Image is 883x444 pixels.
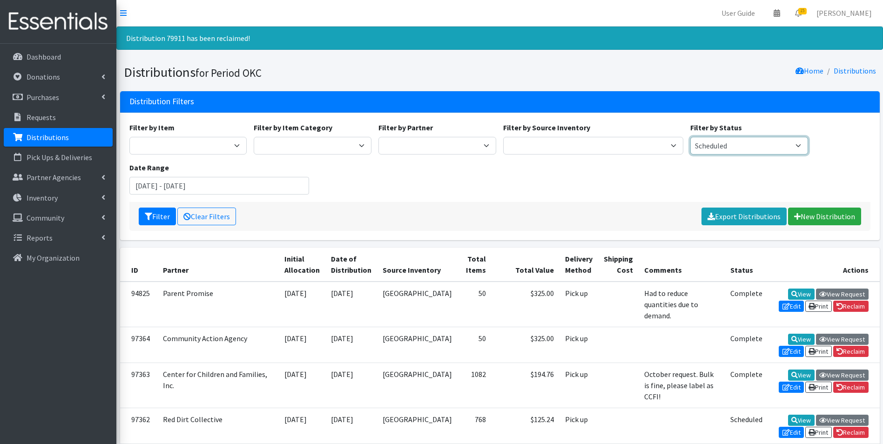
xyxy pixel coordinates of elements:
th: Status [725,248,768,282]
td: [GEOGRAPHIC_DATA] [377,408,458,444]
a: Print [805,427,832,438]
a: View [788,334,815,345]
td: [DATE] [325,282,377,327]
th: Delivery Method [559,248,598,282]
td: [GEOGRAPHIC_DATA] [377,282,458,327]
td: [DATE] [279,363,325,408]
p: Inventory [27,193,58,202]
p: Donations [27,72,60,81]
td: Pick up [559,327,598,363]
td: 1082 [458,363,492,408]
th: ID [120,248,157,282]
h1: Distributions [124,64,497,81]
a: [PERSON_NAME] [809,4,879,22]
a: 15 [788,4,809,22]
p: Requests [27,113,56,122]
a: Requests [4,108,113,127]
th: Total Items [458,248,492,282]
th: Date of Distribution [325,248,377,282]
p: Dashboard [27,52,61,61]
a: Reports [4,229,113,247]
p: Purchases [27,93,59,102]
td: [DATE] [279,282,325,327]
td: [GEOGRAPHIC_DATA] [377,327,458,363]
td: 94825 [120,282,157,327]
td: Complete [725,282,768,327]
td: Red Dirt Collective [157,408,279,444]
th: Total Value [492,248,559,282]
a: Reclaim [833,427,869,438]
td: Scheduled [725,408,768,444]
a: View Request [816,415,869,426]
td: [GEOGRAPHIC_DATA] [377,363,458,408]
a: Purchases [4,88,113,107]
td: 97364 [120,327,157,363]
td: Community Action Agency [157,327,279,363]
th: Partner [157,248,279,282]
a: Pick Ups & Deliveries [4,148,113,167]
div: Distribution 79911 has been reclaimed! [116,27,883,50]
td: Had to reduce quantities due to demand. [639,282,725,327]
a: Distributions [4,128,113,147]
label: Filter by Item Category [254,122,332,133]
img: HumanEssentials [4,6,113,37]
td: Pick up [559,363,598,408]
td: 768 [458,408,492,444]
a: Distributions [834,66,876,75]
td: 97363 [120,363,157,408]
a: View [788,415,815,426]
label: Date Range [129,162,169,173]
label: Filter by Partner [378,122,433,133]
a: View Request [816,334,869,345]
a: User Guide [714,4,762,22]
span: 15 [798,8,807,14]
td: Complete [725,363,768,408]
button: Filter [139,208,176,225]
p: Pick Ups & Deliveries [27,153,92,162]
td: $194.76 [492,363,559,408]
td: [DATE] [325,408,377,444]
th: Actions [768,248,880,282]
a: Reclaim [833,301,869,312]
a: Export Distributions [701,208,787,225]
td: [DATE] [325,327,377,363]
a: Edit [779,427,804,438]
small: for Period OKC [195,66,262,80]
td: $125.24 [492,408,559,444]
a: Print [805,382,832,393]
label: Filter by Status [690,122,742,133]
a: My Organization [4,249,113,267]
p: My Organization [27,253,80,262]
td: 50 [458,327,492,363]
th: Initial Allocation [279,248,325,282]
td: [DATE] [325,363,377,408]
td: 50 [458,282,492,327]
p: Partner Agencies [27,173,81,182]
td: Pick up [559,282,598,327]
a: Print [805,346,832,357]
a: View Request [816,289,869,300]
th: Shipping Cost [598,248,639,282]
p: Distributions [27,133,69,142]
td: Parent Promise [157,282,279,327]
a: View [788,370,815,381]
a: Donations [4,67,113,86]
a: Clear Filters [177,208,236,225]
td: 97362 [120,408,157,444]
a: Inventory [4,188,113,207]
label: Filter by Source Inventory [503,122,590,133]
a: Community [4,209,113,227]
td: [DATE] [279,408,325,444]
td: Pick up [559,408,598,444]
a: Dashboard [4,47,113,66]
label: Filter by Item [129,122,175,133]
a: Home [795,66,823,75]
td: October request. Bulk is fine, please label as CCFI! [639,363,725,408]
a: Reclaim [833,382,869,393]
th: Source Inventory [377,248,458,282]
a: Partner Agencies [4,168,113,187]
h3: Distribution Filters [129,97,194,107]
td: Center for Children and Families, Inc. [157,363,279,408]
input: January 1, 2011 - December 31, 2011 [129,177,310,195]
a: New Distribution [788,208,861,225]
